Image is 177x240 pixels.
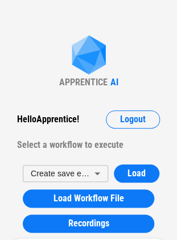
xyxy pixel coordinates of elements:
div: Create save example workflow [23,163,108,184]
button: Load [114,164,159,183]
button: Recordings [23,214,154,233]
div: AI [110,77,118,88]
span: Recordings [68,219,109,228]
div: APPRENTICE [59,77,108,88]
button: Logout [106,110,160,129]
div: Select a workflow to execute [17,136,160,154]
div: Hello Apprentice ! [17,110,79,129]
span: Logout [120,115,146,124]
button: Load Workflow File [23,189,154,208]
img: Apprentice AI [66,35,112,77]
span: Load [127,169,146,178]
span: Load Workflow File [53,194,124,203]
